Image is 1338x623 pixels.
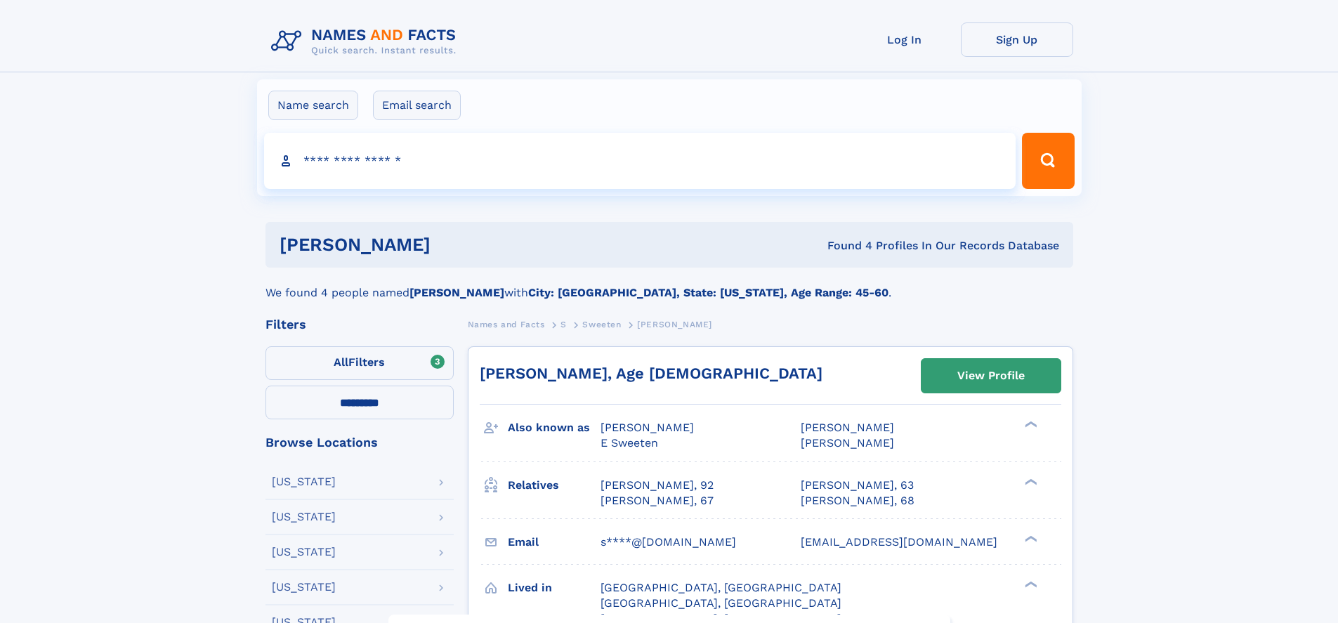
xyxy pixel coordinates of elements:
[409,286,504,299] b: [PERSON_NAME]
[373,91,461,120] label: Email search
[265,318,454,331] div: Filters
[601,478,714,493] a: [PERSON_NAME], 92
[560,320,567,329] span: S
[1022,133,1074,189] button: Search Button
[265,436,454,449] div: Browse Locations
[1021,477,1038,486] div: ❯
[921,359,1061,393] a: View Profile
[272,582,336,593] div: [US_STATE]
[280,236,629,254] h1: [PERSON_NAME]
[265,268,1073,301] div: We found 4 people named with .
[582,315,621,333] a: Sweeten
[961,22,1073,57] a: Sign Up
[1021,579,1038,589] div: ❯
[528,286,888,299] b: City: [GEOGRAPHIC_DATA], State: [US_STATE], Age Range: 45-60
[637,320,712,329] span: [PERSON_NAME]
[801,436,894,450] span: [PERSON_NAME]
[508,416,601,440] h3: Also known as
[801,535,997,549] span: [EMAIL_ADDRESS][DOMAIN_NAME]
[601,581,841,594] span: [GEOGRAPHIC_DATA], [GEOGRAPHIC_DATA]
[629,238,1059,254] div: Found 4 Profiles In Our Records Database
[508,473,601,497] h3: Relatives
[601,436,658,450] span: E Sweeten
[1021,420,1038,429] div: ❯
[268,91,358,120] label: Name search
[272,546,336,558] div: [US_STATE]
[801,478,914,493] a: [PERSON_NAME], 63
[601,421,694,434] span: [PERSON_NAME]
[508,576,601,600] h3: Lived in
[480,365,822,382] a: [PERSON_NAME], Age [DEMOGRAPHIC_DATA]
[1021,534,1038,543] div: ❯
[272,476,336,487] div: [US_STATE]
[272,511,336,523] div: [US_STATE]
[601,596,841,610] span: [GEOGRAPHIC_DATA], [GEOGRAPHIC_DATA]
[801,493,914,509] a: [PERSON_NAME], 68
[265,346,454,380] label: Filters
[582,320,621,329] span: Sweeten
[801,421,894,434] span: [PERSON_NAME]
[468,315,545,333] a: Names and Facts
[265,22,468,60] img: Logo Names and Facts
[848,22,961,57] a: Log In
[508,530,601,554] h3: Email
[334,355,348,369] span: All
[601,493,714,509] a: [PERSON_NAME], 67
[264,133,1016,189] input: search input
[560,315,567,333] a: S
[957,360,1025,392] div: View Profile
